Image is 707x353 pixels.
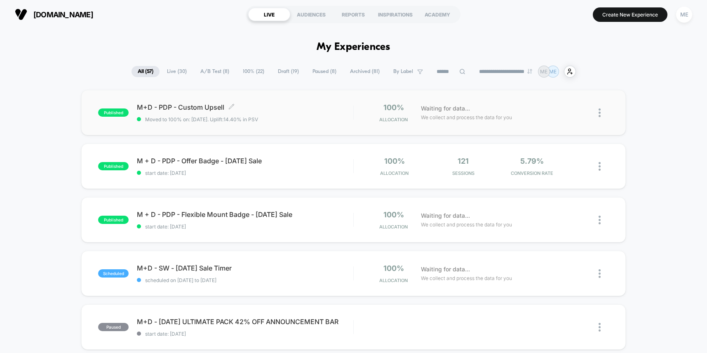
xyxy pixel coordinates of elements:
[383,103,404,112] span: 100%
[379,117,408,122] span: Allocation
[194,66,235,77] span: A/B Test ( 8 )
[137,331,353,337] span: start date: [DATE]
[12,8,96,21] button: [DOMAIN_NAME]
[674,6,695,23] button: ME
[98,108,129,117] span: published
[676,7,692,23] div: ME
[599,269,601,278] img: close
[380,170,409,176] span: Allocation
[161,66,193,77] span: Live ( 30 )
[145,116,258,122] span: Moved to 100% on: [DATE] . Uplift: 14.40% in PSV
[290,8,332,21] div: AUDIENCES
[599,323,601,332] img: close
[527,69,532,74] img: end
[599,162,601,171] img: close
[416,8,458,21] div: ACADEMY
[384,157,405,165] span: 100%
[317,41,390,53] h1: My Experiences
[458,157,469,165] span: 121
[379,278,408,283] span: Allocation
[137,157,353,165] span: M + D - PDP - Offer Badge - [DATE] Sale
[549,68,557,75] p: ME
[421,104,470,113] span: Waiting for data...
[383,210,404,219] span: 100%
[421,265,470,274] span: Waiting for data...
[379,224,408,230] span: Allocation
[383,264,404,273] span: 100%
[593,7,667,22] button: Create New Experience
[421,274,512,282] span: We collect and process the data for you
[306,66,343,77] span: Paused ( 8 )
[137,224,353,230] span: start date: [DATE]
[374,8,416,21] div: INSPIRATIONS
[98,162,129,170] span: published
[421,113,512,121] span: We collect and process the data for you
[540,68,547,75] p: ME
[599,108,601,117] img: close
[421,211,470,220] span: Waiting for data...
[137,264,353,272] span: M+D - SW - [DATE] Sale Timer
[431,170,496,176] span: Sessions
[98,323,129,331] span: paused
[137,170,353,176] span: start date: [DATE]
[98,269,129,278] span: scheduled
[137,277,353,283] span: scheduled on [DATE] to [DATE]
[33,10,93,19] span: [DOMAIN_NAME]
[248,8,290,21] div: LIVE
[393,68,413,75] span: By Label
[599,216,601,224] img: close
[332,8,374,21] div: REPORTS
[272,66,305,77] span: Draft ( 19 )
[344,66,386,77] span: Archived ( 81 )
[15,8,27,21] img: Visually logo
[137,103,353,111] span: M+D - PDP - Custom Upsell
[500,170,564,176] span: CONVERSION RATE
[520,157,544,165] span: 5.79%
[98,216,129,224] span: published
[421,221,512,228] span: We collect and process the data for you
[137,318,353,326] span: M+D - [DATE] ULTIMATE PACK 42% OFF ANNOUNCEMENT BAR
[137,210,353,219] span: M + D - PDP - Flexible Mount Badge - [DATE] Sale
[132,66,160,77] span: All ( 57 )
[237,66,270,77] span: 100% ( 22 )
